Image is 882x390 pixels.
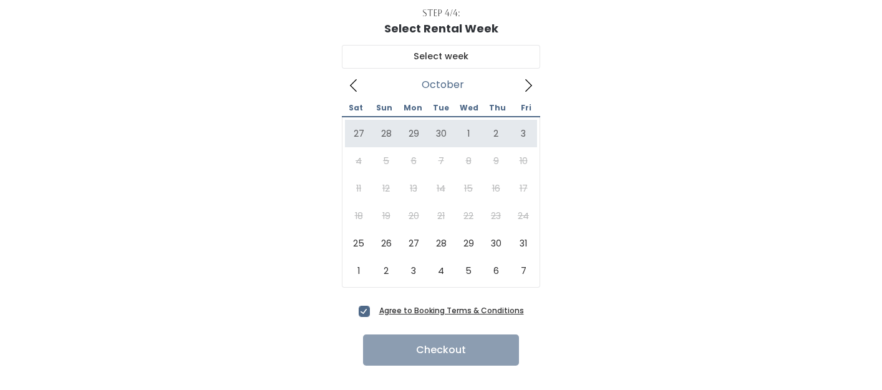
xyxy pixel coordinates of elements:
span: Sun [370,104,398,112]
span: September 29, 2025 [400,120,427,147]
span: November 4, 2025 [427,257,455,285]
input: Select week [342,45,540,69]
span: October 26, 2025 [372,230,400,257]
button: Checkout [363,334,519,366]
span: October 25, 2025 [345,230,372,257]
span: October [422,82,464,87]
span: October 28, 2025 [427,230,455,257]
span: November 6, 2025 [482,257,510,285]
a: Agree to Booking Terms & Conditions [379,305,524,316]
span: October 29, 2025 [455,230,482,257]
span: Mon [399,104,427,112]
span: September 30, 2025 [427,120,455,147]
span: November 3, 2025 [400,257,427,285]
span: October 30, 2025 [482,230,510,257]
span: Tue [427,104,455,112]
div: Step 4/4: [422,7,460,20]
span: Thu [483,104,511,112]
span: Wed [455,104,483,112]
span: October 2, 2025 [482,120,510,147]
span: October 27, 2025 [400,230,427,257]
span: Sat [342,104,370,112]
span: September 28, 2025 [372,120,400,147]
span: November 1, 2025 [345,257,372,285]
span: October 31, 2025 [510,230,537,257]
span: November 7, 2025 [510,257,537,285]
span: September 27, 2025 [345,120,372,147]
span: Fri [512,104,540,112]
h1: Select Rental Week [384,22,498,35]
span: November 2, 2025 [372,257,400,285]
span: November 5, 2025 [455,257,482,285]
span: October 3, 2025 [510,120,537,147]
span: October 1, 2025 [455,120,482,147]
